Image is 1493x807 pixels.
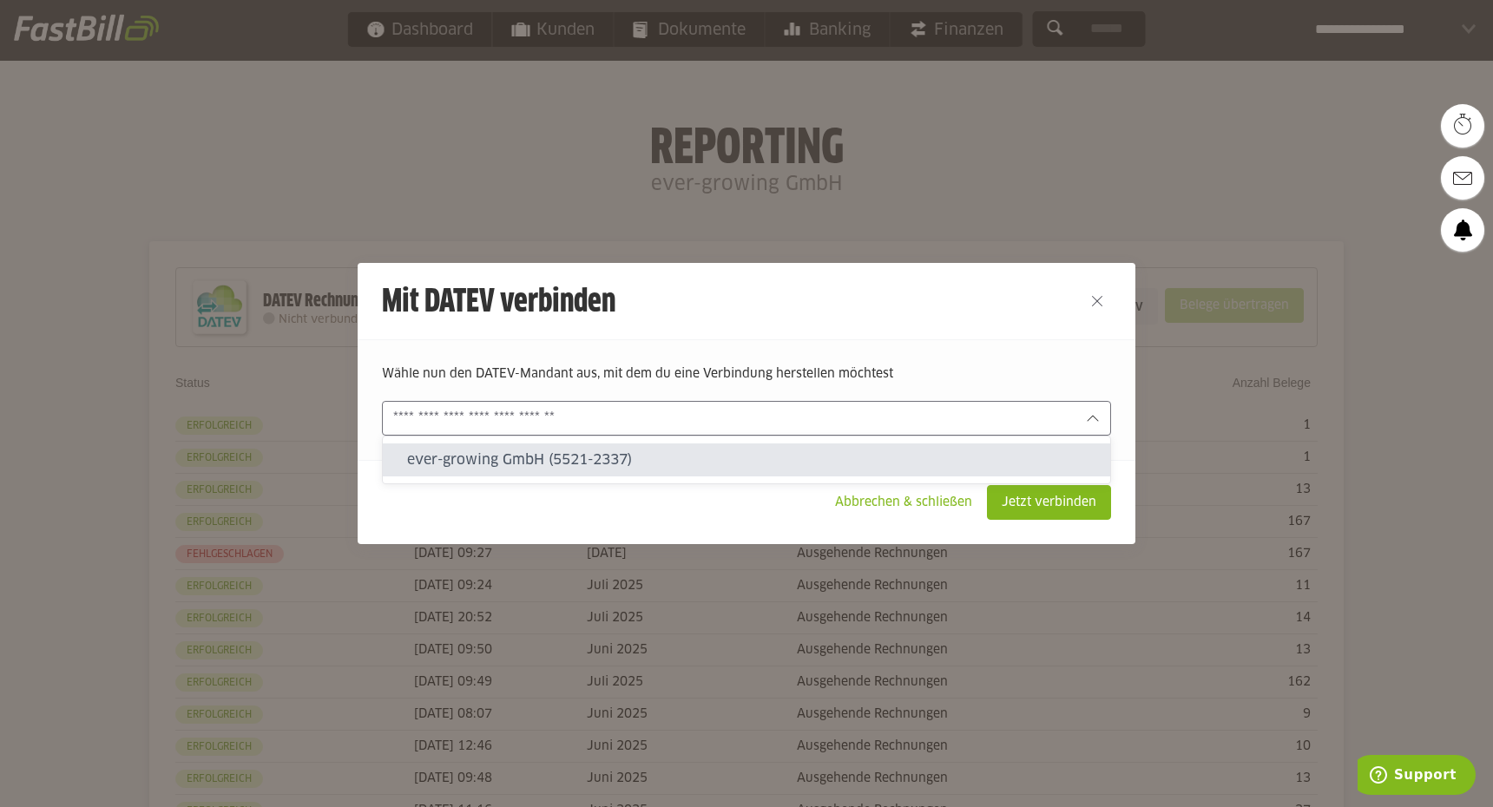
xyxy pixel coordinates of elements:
[382,364,1111,384] p: Wähle nun den DATEV-Mandant aus, mit dem du eine Verbindung herstellen möchtest
[1358,755,1476,798] iframe: Öffnet ein Widget, in dem Sie weitere Informationen finden
[820,485,987,520] sl-button: Abbrechen & schließen
[383,443,1110,476] sl-option: ever-growing GmbH (5521-2337)
[987,485,1111,520] sl-button: Jetzt verbinden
